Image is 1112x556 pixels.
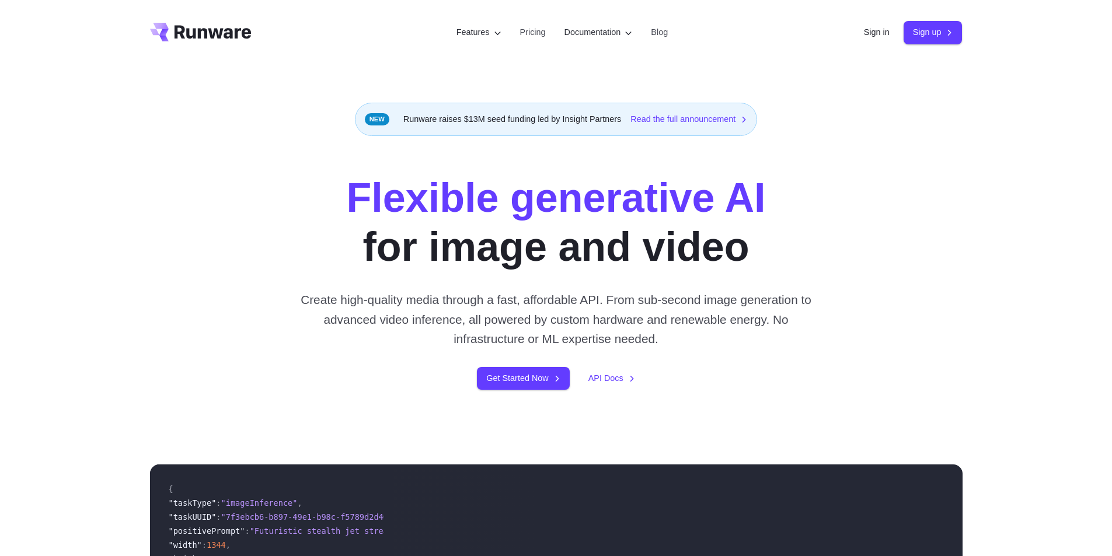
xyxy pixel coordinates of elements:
span: , [226,540,231,550]
span: "positivePrompt" [169,526,245,536]
span: : [245,526,249,536]
span: : [202,540,207,550]
span: "imageInference" [221,498,298,508]
a: Read the full announcement [630,113,747,126]
span: 1344 [207,540,226,550]
span: , [297,498,302,508]
div: Runware raises $13M seed funding led by Insight Partners [355,103,758,136]
label: Features [456,26,501,39]
span: "Futuristic stealth jet streaking through a neon-lit cityscape with glowing purple exhaust" [250,526,685,536]
strong: Flexible generative AI [346,175,765,221]
span: "width" [169,540,202,550]
a: Sign in [864,26,890,39]
span: { [169,484,173,494]
a: Sign up [904,21,963,44]
a: Get Started Now [477,367,569,390]
p: Create high-quality media through a fast, affordable API. From sub-second image generation to adv... [296,290,816,348]
label: Documentation [564,26,633,39]
span: "taskType" [169,498,217,508]
a: API Docs [588,372,635,385]
span: : [216,498,221,508]
a: Go to / [150,23,252,41]
span: "7f3ebcb6-b897-49e1-b98c-f5789d2d40d7" [221,512,403,522]
h1: for image and video [346,173,765,271]
a: Pricing [520,26,546,39]
span: "taskUUID" [169,512,217,522]
span: : [216,512,221,522]
a: Blog [651,26,668,39]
